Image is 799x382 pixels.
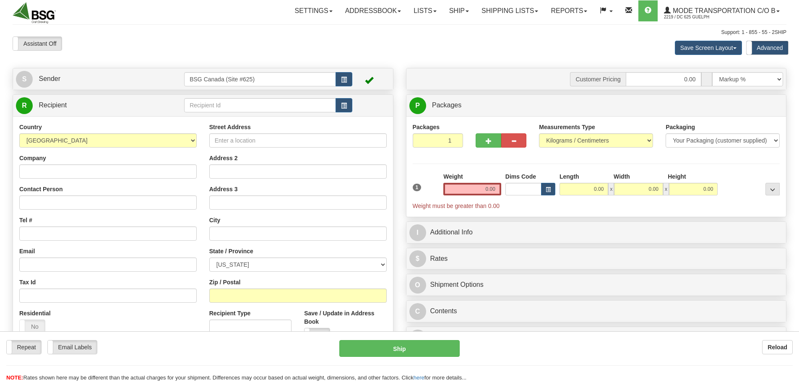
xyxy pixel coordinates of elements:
[13,29,786,36] div: Support: 1 - 855 - 55 - 2SHIP
[19,123,42,131] label: Country
[19,247,35,255] label: Email
[475,0,544,21] a: Shipping lists
[209,278,241,286] label: Zip / Postal
[443,172,463,181] label: Weight
[209,309,251,317] label: Recipient Type
[6,374,23,381] span: NOTE:
[409,277,426,294] span: O
[209,123,251,131] label: Street Address
[675,41,742,55] button: Save Screen Layout
[339,0,408,21] a: Addressbook
[663,183,669,195] span: x
[409,224,783,241] a: IAdditional Info
[409,250,783,268] a: $Rates
[39,75,60,82] span: Sender
[48,340,97,354] label: Email Labels
[409,330,426,346] span: C
[413,184,422,191] span: 1
[19,278,36,286] label: Tax Id
[671,7,776,14] span: Mode Transportation c/o B
[289,0,339,21] a: Settings
[747,41,788,55] label: Advanced
[184,98,336,112] input: Recipient Id
[209,185,238,193] label: Address 3
[768,344,787,351] b: Reload
[16,97,33,114] span: R
[409,250,426,267] span: $
[570,72,625,86] span: Customer Pricing
[16,97,166,114] a: R Recipient
[608,183,614,195] span: x
[414,374,424,381] a: here
[614,172,630,181] label: Width
[413,203,500,209] span: Weight must be greater than 0.00
[560,172,579,181] label: Length
[443,0,475,21] a: Ship
[13,2,56,23] img: logo2219.jpg
[413,123,440,131] label: Packages
[209,247,253,255] label: State / Province
[409,329,783,346] a: CCustoms
[16,71,33,88] span: S
[409,97,783,114] a: P Packages
[765,183,780,195] div: ...
[305,328,330,342] label: No
[16,70,184,88] a: S Sender
[209,216,220,224] label: City
[304,309,386,326] label: Save / Update in Address Book
[432,101,461,109] span: Packages
[184,72,336,86] input: Sender Id
[666,123,695,131] label: Packaging
[539,123,595,131] label: Measurements Type
[658,0,786,21] a: Mode Transportation c/o B 2219 / DC 625 Guelph
[19,216,32,224] label: Tel #
[209,154,238,162] label: Address 2
[19,154,46,162] label: Company
[505,172,536,181] label: Dims Code
[544,0,593,21] a: Reports
[409,303,426,320] span: C
[339,340,460,357] button: Ship
[209,133,387,148] input: Enter a location
[19,185,62,193] label: Contact Person
[668,172,686,181] label: Height
[664,13,727,21] span: 2219 / DC 625 Guelph
[7,340,41,354] label: Repeat
[13,37,62,50] label: Assistant Off
[409,303,783,320] a: CContents
[762,340,793,354] button: Reload
[409,276,783,294] a: OShipment Options
[409,224,426,241] span: I
[19,309,51,317] label: Residential
[780,148,798,234] iframe: chat widget
[39,101,67,109] span: Recipient
[407,0,442,21] a: Lists
[409,97,426,114] span: P
[20,320,45,333] label: No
